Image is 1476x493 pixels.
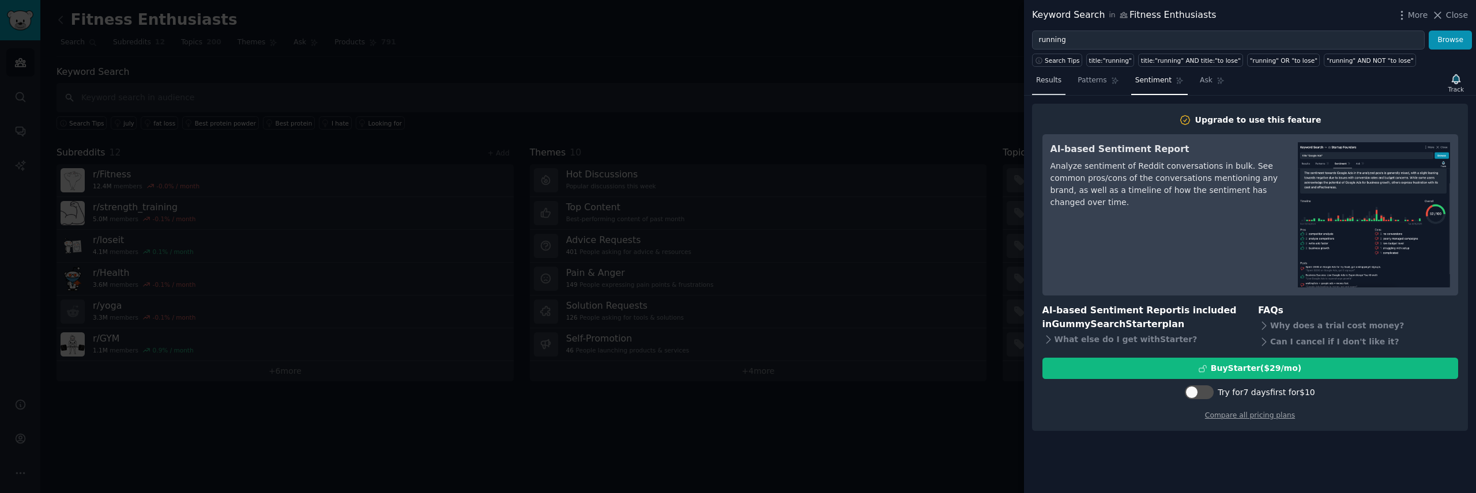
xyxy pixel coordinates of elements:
a: Results [1032,71,1065,95]
a: Ask [1196,71,1229,95]
img: AI-based Sentiment Report [1298,142,1450,287]
div: "running" AND NOT "to lose" [1327,56,1414,65]
div: Try for 7 days first for $10 [1218,386,1315,399]
span: Sentiment [1135,75,1172,86]
button: BuyStarter($29/mo) [1042,358,1458,379]
div: Keyword Search Fitness Enthusiasts [1032,8,1217,22]
span: Ask [1200,75,1213,86]
h3: AI-based Sentiment Report is included in plan [1042,304,1242,332]
div: title:"running" AND title:"to lose" [1141,56,1241,65]
div: Why does a trial cost money? [1258,317,1458,333]
a: "running" AND NOT "to lose" [1324,54,1416,67]
a: Compare all pricing plans [1205,411,1295,419]
span: More [1408,9,1428,21]
button: More [1396,9,1428,21]
button: Search Tips [1032,54,1082,67]
a: title:"running" [1086,54,1134,67]
span: Search Tips [1045,56,1080,65]
h3: AI-based Sentiment Report [1050,142,1282,157]
span: in [1109,10,1115,21]
button: Track [1444,71,1468,95]
div: title:"running" [1089,56,1132,65]
div: Buy Starter ($ 29 /mo ) [1211,362,1301,374]
span: Patterns [1078,75,1106,86]
button: Browse [1429,31,1472,50]
a: title:"running" AND title:"to lose" [1138,54,1243,67]
div: Analyze sentiment of Reddit conversations in bulk. See common pros/cons of the conversations ment... [1050,160,1282,208]
div: Can I cancel if I don't like it? [1258,333,1458,350]
span: GummySearch Starter [1052,318,1162,329]
div: "running" OR "to lose" [1250,56,1317,65]
h3: FAQs [1258,304,1458,318]
input: Try a keyword related to your business [1032,31,1425,50]
a: Patterns [1074,71,1123,95]
a: "running" OR "to lose" [1247,54,1320,67]
div: What else do I get with Starter ? [1042,332,1242,348]
a: Sentiment [1131,71,1188,95]
div: Track [1448,85,1464,93]
span: Results [1036,75,1061,86]
span: Close [1446,9,1468,21]
button: Close [1432,9,1468,21]
div: Upgrade to use this feature [1195,114,1321,126]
